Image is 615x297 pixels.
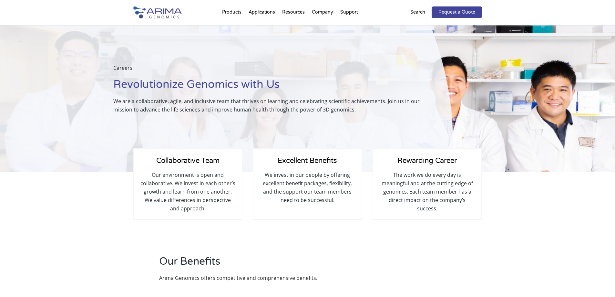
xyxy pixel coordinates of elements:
[410,8,425,16] p: Search
[380,171,475,213] p: The work we do every day is meaningful and at the cutting edge of genomics. Each team member has ...
[113,64,437,77] p: Careers
[156,156,220,165] span: Collaborative Team
[140,171,235,213] p: Our environment is open and collaborative. We invest in each other’s growth and learn from one an...
[278,156,337,165] span: Excellent Benefits
[159,254,390,274] h2: Our Benefits
[133,6,182,18] img: Arima-Genomics-logo
[260,171,355,204] p: We invest in our people by offering excellent benefit packages, flexibility, and the support our ...
[113,77,437,97] h1: Revolutionize Genomics with Us
[113,97,437,114] p: We are a collaborative, agile, and inclusive team that thrives on learning and celebrating scient...
[159,274,390,282] p: Arima Genomics offers competitive and comprehensive benefits.
[432,6,482,18] a: Request a Quote
[397,156,457,165] span: Rewarding Career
